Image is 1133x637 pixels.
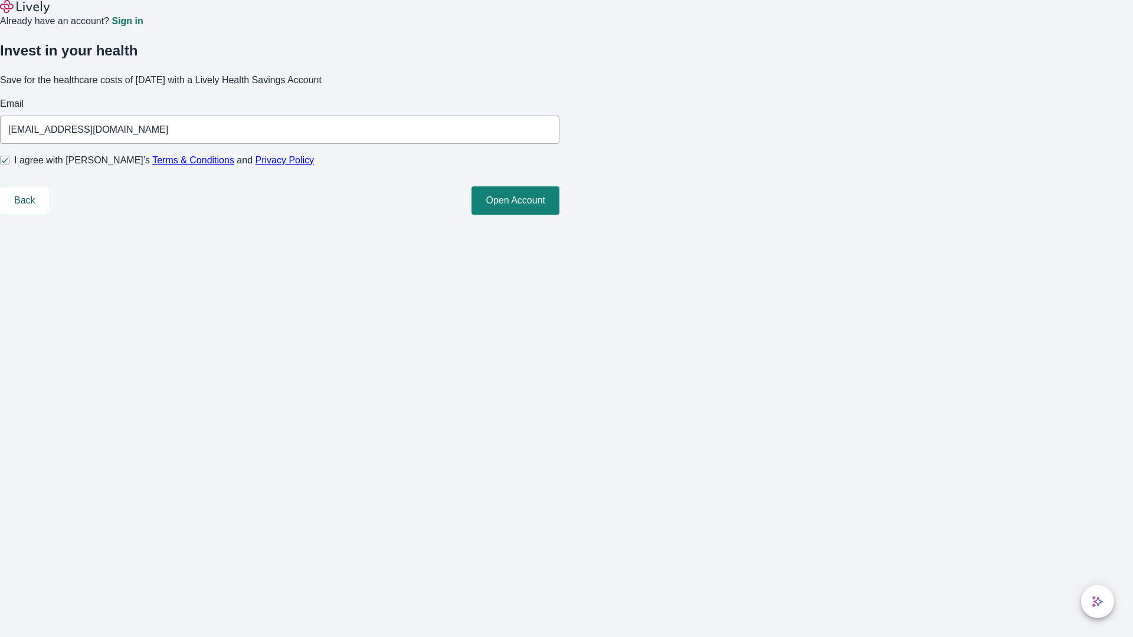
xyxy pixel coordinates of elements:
svg: Lively AI Assistant [1092,596,1103,608]
span: I agree with [PERSON_NAME]’s and [14,153,314,168]
a: Sign in [112,17,143,26]
a: Terms & Conditions [152,155,234,165]
button: Open Account [471,186,559,215]
button: chat [1081,585,1114,618]
a: Privacy Policy [256,155,315,165]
